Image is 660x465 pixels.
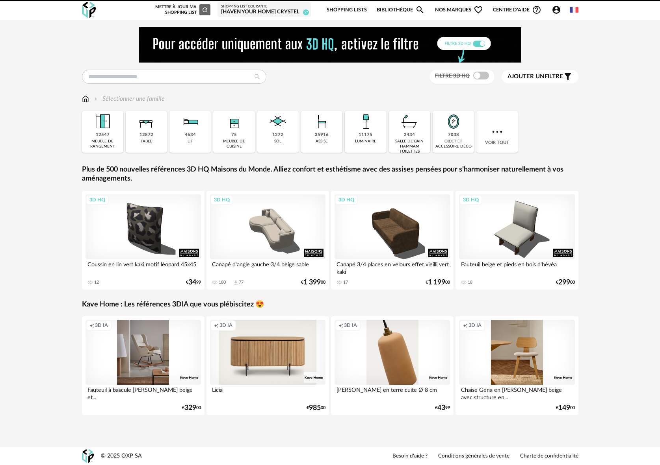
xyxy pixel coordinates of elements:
[221,4,307,9] div: Shopping List courante
[92,111,113,132] img: Meuble%20de%20rangement.png
[570,6,578,14] img: fr
[490,125,504,139] img: more.7b13dc1.svg
[86,385,201,400] div: Fauteuil à bascule [PERSON_NAME] beige et...
[415,5,425,15] span: Magnify icon
[82,94,89,103] img: svg+xml;base64,PHN2ZyB3aWR0aD0iMTYiIGhlaWdodD0iMTciIHZpZXdCb3g9IjAgMCAxNiAxNyIgZmlsbD0ibm9uZSIgeG...
[272,132,283,138] div: 1272
[309,405,321,411] span: 985
[335,259,450,275] div: Canapé 3/4 places en velours effet vieilli vert kaki
[210,195,233,205] div: 3D HQ
[563,72,573,81] span: Filter icon
[392,453,428,460] a: Besoin d'aide ?
[532,5,541,15] span: Help Circle Outline icon
[216,139,252,149] div: meuble de cuisine
[188,139,193,144] div: lit
[101,452,142,460] div: © 2025 OXP SA
[93,94,165,103] div: Sélectionner une famille
[180,111,201,132] img: Literie.png
[426,280,450,285] div: € 00
[311,111,333,132] img: Assise.png
[556,405,575,411] div: € 00
[355,111,376,132] img: Luminaire.png
[93,94,99,103] img: svg+xml;base64,PHN2ZyB3aWR0aD0iMTYiIGhlaWdodD0iMTYiIHZpZXdCb3g9IjAgMCAxNiAxNiIgZmlsbD0ibm9uZSIgeG...
[468,280,472,285] div: 18
[343,280,348,285] div: 17
[459,385,575,400] div: Chaise Gena en [PERSON_NAME] beige avec structure en...
[331,316,454,415] a: Creation icon 3D IA [PERSON_NAME] en terre cuite Ø 8 cm €4399
[214,322,219,328] span: Creation icon
[94,280,99,285] div: 12
[552,5,565,15] span: Account Circle icon
[221,4,307,16] a: Shopping List courante [Haven your Home] Crystel 57
[274,139,281,144] div: sol
[502,70,578,83] button: Ajouter unfiltre Filter icon
[182,405,201,411] div: € 00
[303,280,321,285] span: 1 399
[438,453,509,460] a: Conditions générales de vente
[558,405,570,411] span: 149
[154,4,210,15] div: Mettre à jour ma Shopping List
[435,1,483,19] span: Nos marques
[476,111,518,153] div: Voir tout
[437,405,445,411] span: 43
[508,73,563,81] span: filtre
[210,385,326,400] div: Licia
[474,5,483,15] span: Heart Outline icon
[399,111,420,132] img: Salle%20de%20bain.png
[469,322,482,328] span: 3D IA
[89,322,94,328] span: Creation icon
[359,132,372,138] div: 11175
[459,195,482,205] div: 3D HQ
[84,139,121,149] div: meuble de rangement
[82,165,578,184] a: Plus de 500 nouvelles références 3D HQ Maisons du Monde. Alliez confort et esthétisme avec des as...
[82,300,264,309] a: Kave Home : Les références 3DIA que vous plébiscitez 😍
[335,195,358,205] div: 3D HQ
[338,322,343,328] span: Creation icon
[82,2,96,18] img: OXP
[448,132,459,138] div: 7038
[443,111,464,132] img: Miroir.png
[141,139,152,144] div: table
[327,1,367,19] a: Shopping Lists
[463,322,468,328] span: Creation icon
[355,139,376,144] div: luminaire
[435,405,450,411] div: € 99
[335,385,450,400] div: [PERSON_NAME] en terre cuite Ø 8 cm
[223,111,245,132] img: Rangement.png
[184,405,196,411] span: 329
[219,322,232,328] span: 3D IA
[455,316,578,415] a: Creation icon 3D IA Chaise Gena en [PERSON_NAME] beige avec structure en... €14900
[86,195,109,205] div: 3D HQ
[82,191,205,290] a: 3D HQ Coussin en lin vert kaki motif léopard 45x45 12 €3499
[82,316,205,415] a: Creation icon 3D IA Fauteuil à bascule [PERSON_NAME] beige et... €32900
[459,259,575,275] div: Fauteuil beige et pieds en bois d'hévéa
[404,132,415,138] div: 2434
[221,9,307,16] div: [Haven your Home] Crystel
[307,405,325,411] div: € 00
[186,280,201,285] div: € 99
[508,74,545,79] span: Ajouter un
[435,73,470,79] span: Filtre 3D HQ
[552,5,561,15] span: Account Circle icon
[315,132,329,138] div: 35916
[139,27,521,63] img: NEW%20NEW%20HQ%20NEW_V1.gif
[95,322,108,328] span: 3D IA
[455,191,578,290] a: 3D HQ Fauteuil beige et pieds en bois d'hévéa 18 €29900
[136,111,157,132] img: Table.png
[206,316,329,415] a: Creation icon 3D IA Licia €98500
[556,280,575,285] div: € 00
[377,1,425,19] a: BibliothèqueMagnify icon
[206,191,329,290] a: 3D HQ Canapé d'angle gauche 3/4 beige sable 180 Download icon 77 €1 39900
[233,280,239,286] span: Download icon
[210,259,326,275] div: Canapé d'angle gauche 3/4 beige sable
[316,139,328,144] div: assise
[185,132,196,138] div: 4634
[231,132,237,138] div: 75
[344,322,357,328] span: 3D IA
[301,280,325,285] div: € 00
[267,111,288,132] img: Sol.png
[303,9,309,15] span: 57
[239,280,244,285] div: 77
[331,191,454,290] a: 3D HQ Canapé 3/4 places en velours effet vieilli vert kaki 17 €1 19900
[139,132,153,138] div: 12872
